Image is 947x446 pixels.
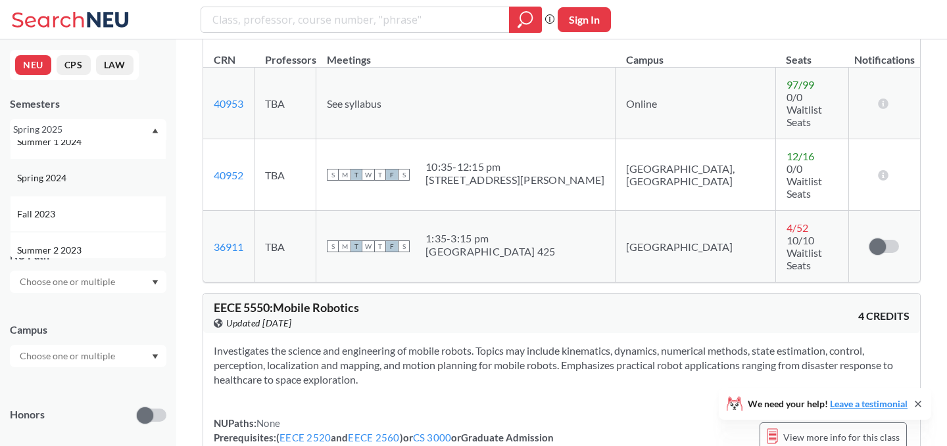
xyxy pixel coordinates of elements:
td: Online [616,68,776,139]
button: Sign In [558,7,611,32]
span: Summer 1 2024 [17,135,84,149]
th: Notifications [848,39,920,68]
span: T [351,169,362,181]
span: S [398,240,410,252]
th: Seats [775,39,848,68]
span: View more info for this class [783,429,900,445]
span: F [386,169,398,181]
span: Summer 2 2023 [17,243,84,257]
a: Leave a testimonial [830,398,908,409]
span: Spring 2024 [17,171,69,185]
div: Spring 2025 [13,122,151,137]
a: CS 3000 [413,432,452,443]
span: 12 / 16 [787,150,814,162]
div: 1:35 - 3:15 pm [425,232,555,245]
span: We need your help! [748,399,908,409]
th: Campus [616,39,776,68]
span: EECE 5550 : Mobile Robotics [214,300,359,315]
div: Dropdown arrow [10,345,166,367]
a: 40953 [214,97,243,110]
span: S [327,240,339,252]
span: 10/10 Waitlist Seats [787,234,822,271]
a: EECE 2520 [279,432,331,443]
section: Investigates the science and engineering of mobile robots. Topics may include kinematics, dynamic... [214,344,910,387]
svg: Dropdown arrow [152,280,158,285]
span: Updated [DATE] [226,316,291,330]
span: None [256,417,280,429]
div: Spring 2025Dropdown arrowSummer 1 2025Spring 2025Fall 2024Summer 2 2024Summer Full 2024Summer 1 2... [10,119,166,140]
td: [GEOGRAPHIC_DATA], [GEOGRAPHIC_DATA] [616,139,776,211]
td: TBA [255,139,316,211]
span: M [339,169,351,181]
span: See syllabus [327,97,381,110]
span: S [327,169,339,181]
div: [GEOGRAPHIC_DATA] 425 [425,245,555,258]
span: F [386,240,398,252]
a: 40952 [214,169,243,181]
td: TBA [255,211,316,282]
p: Honors [10,407,45,422]
button: NEU [15,55,51,75]
div: CRN [214,53,235,67]
span: W [362,169,374,181]
span: S [398,169,410,181]
span: T [351,240,362,252]
div: Semesters [10,97,166,111]
span: 97 / 99 [787,78,814,91]
a: EECE 2560 [348,432,399,443]
td: [GEOGRAPHIC_DATA] [616,211,776,282]
input: Choose one or multiple [13,348,124,364]
th: Professors [255,39,316,68]
th: Meetings [316,39,616,68]
span: M [339,240,351,252]
div: Campus [10,323,166,337]
input: Choose one or multiple [13,274,124,290]
div: Dropdown arrow [10,271,166,293]
td: TBA [255,68,316,139]
span: 4 CREDITS [858,309,910,323]
span: 0/0 Waitlist Seats [787,162,822,200]
span: 4 / 52 [787,221,808,234]
span: Fall 2023 [17,207,58,221]
span: T [374,169,386,181]
input: Class, professor, course number, "phrase" [211,9,500,31]
svg: magnifying glass [518,11,533,29]
div: [STREET_ADDRESS][PERSON_NAME] [425,173,604,187]
button: CPS [57,55,91,75]
span: W [362,240,374,252]
a: 36911 [214,240,243,253]
button: LAW [96,55,134,75]
svg: Dropdown arrow [152,128,158,133]
span: 0/0 Waitlist Seats [787,91,822,128]
div: magnifying glass [509,7,542,33]
svg: Dropdown arrow [152,354,158,359]
div: 10:35 - 12:15 pm [425,160,604,173]
span: T [374,240,386,252]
